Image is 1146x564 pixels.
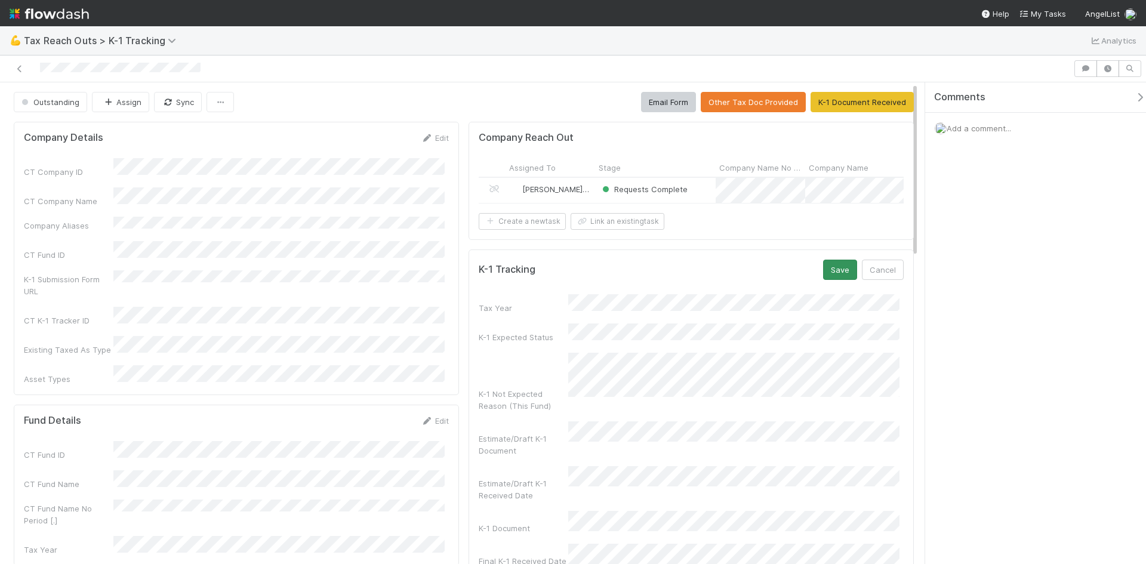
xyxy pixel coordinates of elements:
[934,91,985,103] span: Comments
[862,260,904,280] button: Cancel
[24,273,113,297] div: K-1 Submission Form URL
[24,315,113,326] div: CT K-1 Tracker ID
[510,183,589,195] div: [PERSON_NAME]-Gayob
[1125,8,1136,20] img: avatar_e41e7ae5-e7d9-4d8d-9f56-31b0d7a2f4fd.png
[24,35,182,47] span: Tax Reach Outs > K-1 Tracking
[24,415,81,427] h5: Fund Details
[24,449,113,461] div: CT Fund ID
[421,133,449,143] a: Edit
[154,92,202,112] button: Sync
[809,162,868,174] span: Company Name
[24,220,113,232] div: Company Aliases
[14,92,87,112] button: Outstanding
[421,416,449,426] a: Edit
[1085,9,1120,19] span: AngelList
[511,184,520,194] img: avatar_45aa71e2-cea6-4b00-9298-a0421aa61a2d.png
[522,184,611,194] span: [PERSON_NAME]-Gayob
[479,264,535,276] h5: K-1 Tracking
[24,503,113,526] div: CT Fund Name No Period [.]
[24,478,113,490] div: CT Fund Name
[24,132,103,144] h5: Company Details
[641,92,696,112] button: Email Form
[479,132,574,144] h5: Company Reach Out
[479,388,568,412] div: K-1 Not Expected Reason (This Fund)
[479,477,568,501] div: Estimate/Draft K-1 Received Date
[1089,33,1136,48] a: Analytics
[1019,9,1066,19] span: My Tasks
[10,4,89,24] img: logo-inverted-e16ddd16eac7371096b0.svg
[981,8,1009,20] div: Help
[24,373,113,385] div: Asset Types
[1019,8,1066,20] a: My Tasks
[479,302,568,314] div: Tax Year
[479,433,568,457] div: Estimate/Draft K-1 Document
[24,344,113,356] div: Existing Taxed As Type
[479,522,568,534] div: K-1 Document
[935,122,947,134] img: avatar_e41e7ae5-e7d9-4d8d-9f56-31b0d7a2f4fd.png
[479,331,568,343] div: K-1 Expected Status
[823,260,857,280] button: Save
[599,162,621,174] span: Stage
[509,162,556,174] span: Assigned To
[10,35,21,45] span: 💪
[19,97,79,107] span: Outstanding
[600,183,688,195] div: Requests Complete
[24,166,113,178] div: CT Company ID
[947,124,1011,133] span: Add a comment...
[719,162,802,174] span: Company Name No Period
[92,92,149,112] button: Assign
[600,184,688,194] span: Requests Complete
[24,195,113,207] div: CT Company Name
[571,213,664,230] button: Link an existingtask
[811,92,914,112] button: K-1 Document Received
[701,92,806,112] button: Other Tax Doc Provided
[24,544,113,556] div: Tax Year
[24,249,113,261] div: CT Fund ID
[479,213,566,230] button: Create a newtask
